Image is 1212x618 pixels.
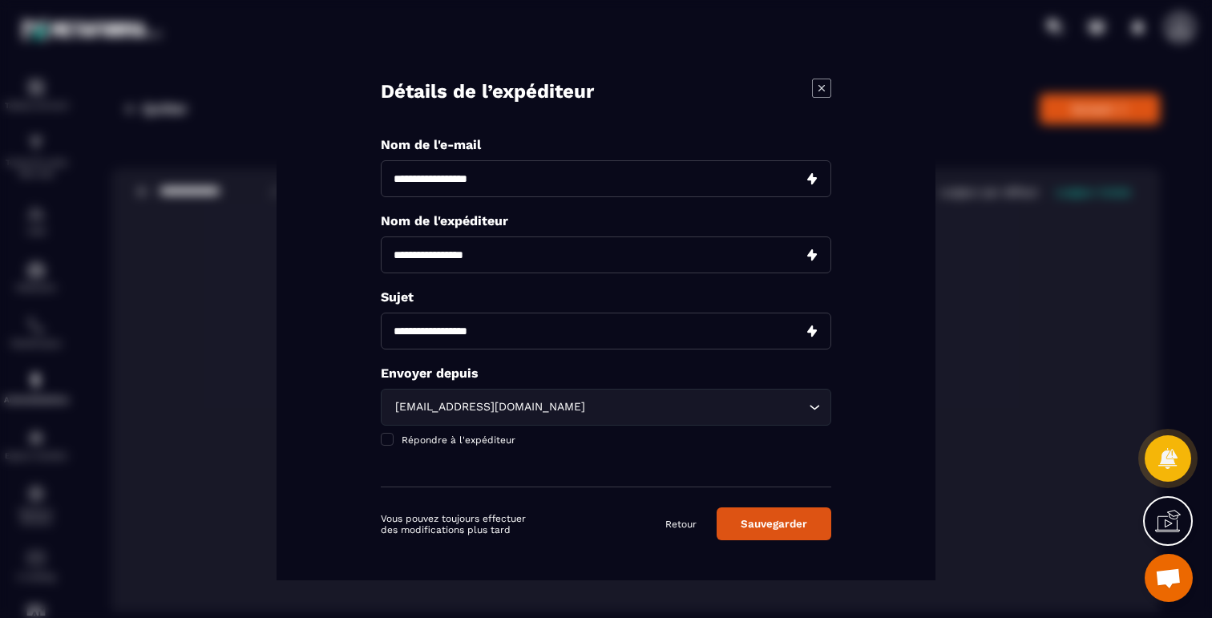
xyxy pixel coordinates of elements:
span: Répondre à l'expéditeur [402,434,515,446]
p: Vous pouvez toujours effectuer des modifications plus tard [381,512,529,535]
input: Search for option [588,398,805,416]
p: Nom de l'expéditeur [381,213,831,228]
p: Nom de l'e-mail [381,137,831,152]
button: Sauvegarder [717,507,831,540]
div: Ouvrir le chat [1145,554,1193,602]
p: Envoyer depuis [381,366,831,381]
div: Search for option [381,389,831,426]
a: Retour [665,517,697,530]
h4: Détails de l’expéditeur [381,79,594,105]
span: [EMAIL_ADDRESS][DOMAIN_NAME] [391,398,588,416]
p: Sujet [381,289,831,305]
